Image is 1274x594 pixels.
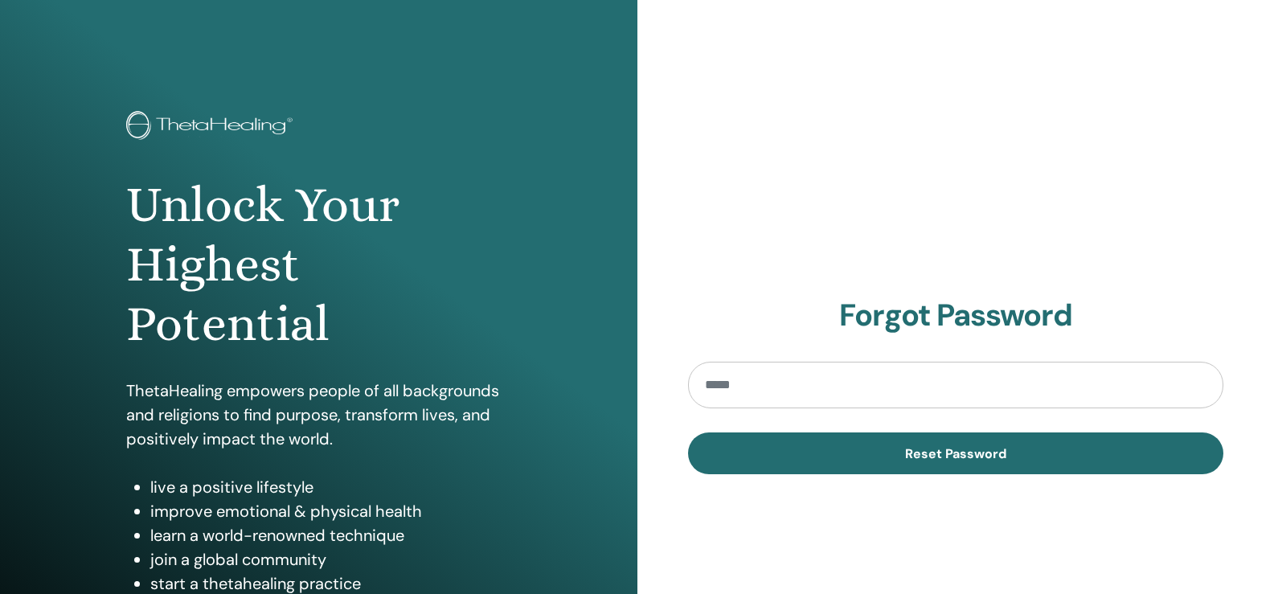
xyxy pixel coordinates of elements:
[150,547,510,571] li: join a global community
[905,445,1006,462] span: Reset Password
[150,475,510,499] li: live a positive lifestyle
[126,379,510,451] p: ThetaHealing empowers people of all backgrounds and religions to find purpose, transform lives, a...
[688,432,1224,474] button: Reset Password
[150,499,510,523] li: improve emotional & physical health
[126,175,510,354] h1: Unlock Your Highest Potential
[688,297,1224,334] h2: Forgot Password
[150,523,510,547] li: learn a world-renowned technique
